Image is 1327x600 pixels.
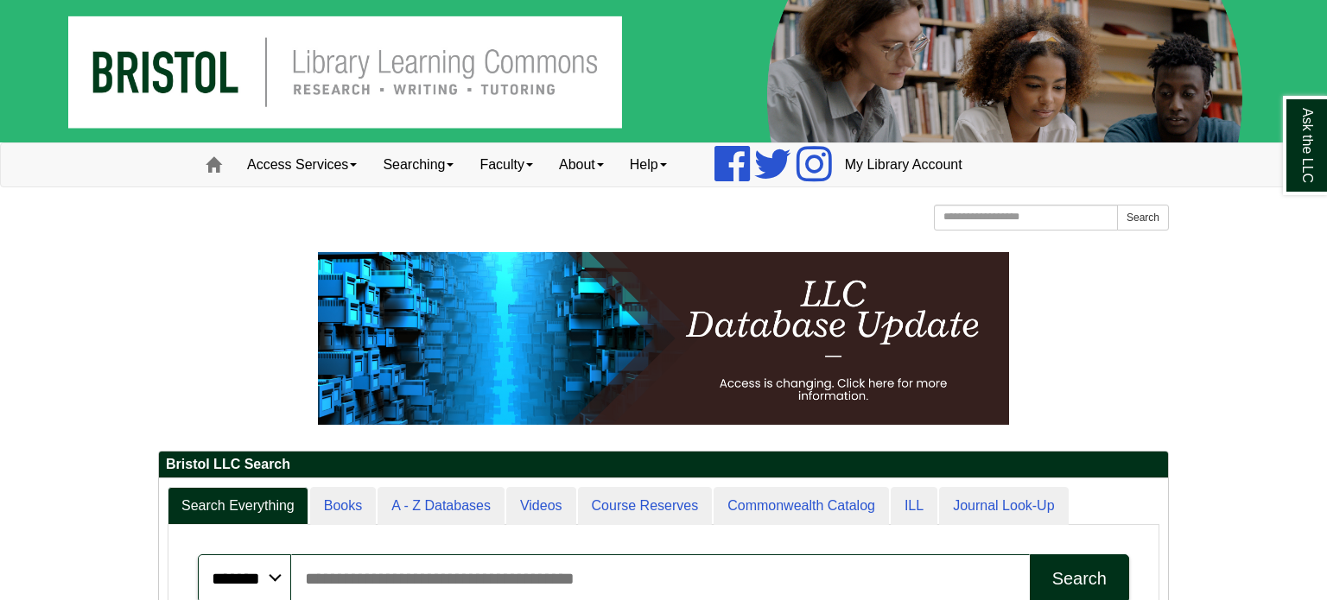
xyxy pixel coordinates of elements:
[310,487,376,526] a: Books
[714,487,889,526] a: Commonwealth Catalog
[168,487,308,526] a: Search Everything
[378,487,505,526] a: A - Z Databases
[617,143,680,186] a: Help
[1052,569,1107,589] div: Search
[1117,205,1169,231] button: Search
[506,487,576,526] a: Videos
[467,143,546,186] a: Faculty
[939,487,1068,526] a: Journal Look-Up
[832,143,975,186] a: My Library Account
[159,452,1168,478] h2: Bristol LLC Search
[578,487,713,526] a: Course Reserves
[318,252,1009,425] img: HTML tutorial
[370,143,467,186] a: Searching
[546,143,617,186] a: About
[234,143,370,186] a: Access Services
[891,487,937,526] a: ILL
